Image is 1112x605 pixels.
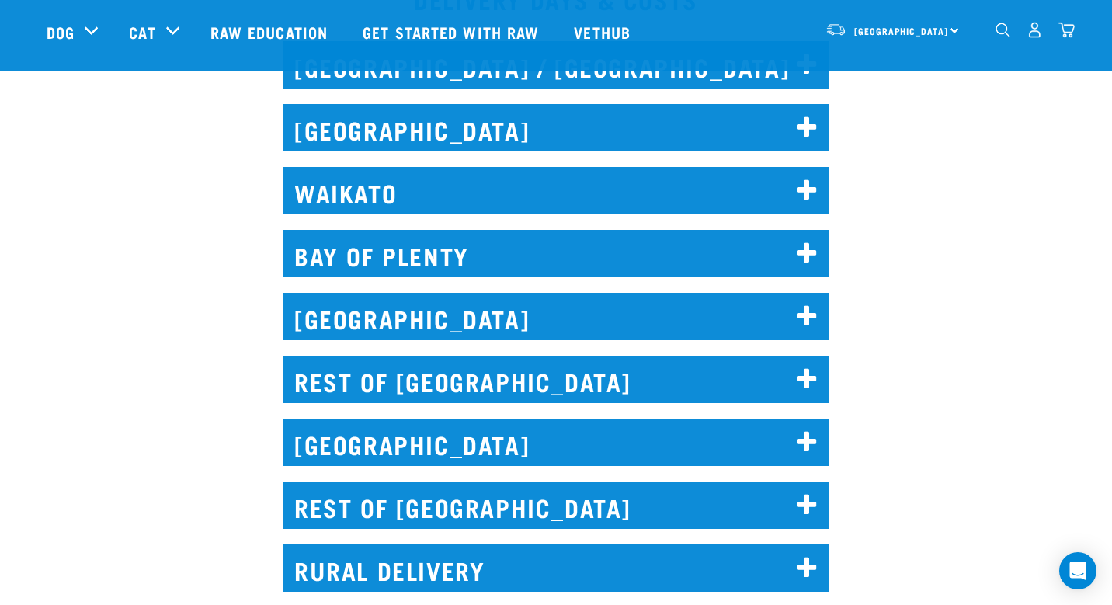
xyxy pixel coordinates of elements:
a: Vethub [558,1,650,63]
h2: BAY OF PLENTY [283,230,829,277]
h2: REST OF [GEOGRAPHIC_DATA] [283,482,829,529]
a: Get started with Raw [347,1,558,63]
img: home-icon@2x.png [1058,22,1075,38]
div: Open Intercom Messenger [1059,552,1096,589]
img: user.png [1027,22,1043,38]
h2: [GEOGRAPHIC_DATA] [283,104,829,151]
span: [GEOGRAPHIC_DATA] [854,29,948,34]
a: Dog [47,20,75,43]
h2: WAIKATO [283,167,829,214]
img: van-moving.png [825,23,846,37]
h2: RURAL DELIVERY [283,544,829,592]
h2: REST OF [GEOGRAPHIC_DATA] [283,356,829,403]
h2: [GEOGRAPHIC_DATA] [283,419,829,466]
img: home-icon-1@2x.png [996,23,1010,37]
a: Cat [129,20,155,43]
h2: [GEOGRAPHIC_DATA] [283,293,829,340]
a: Raw Education [195,1,347,63]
